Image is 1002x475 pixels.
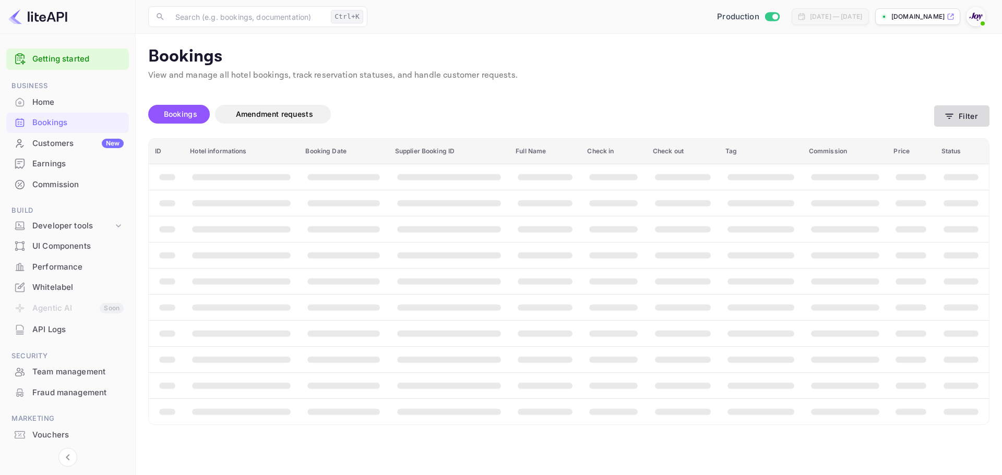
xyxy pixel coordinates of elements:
div: Team management [6,362,129,382]
a: Home [6,92,129,112]
p: Bookings [148,46,989,67]
th: Check in [581,139,646,164]
span: Marketing [6,413,129,424]
div: API Logs [32,324,124,336]
div: Performance [32,261,124,273]
div: account-settings tabs [148,105,934,124]
div: Commission [6,175,129,195]
table: booking table [149,139,989,424]
div: Earnings [6,154,129,174]
button: Collapse navigation [58,448,77,467]
th: Commission [803,139,888,164]
th: ID [149,139,184,164]
th: Tag [719,139,803,164]
div: Earnings [32,158,124,170]
div: Whitelabel [32,282,124,294]
div: New [102,139,124,148]
div: Developer tools [6,217,129,235]
div: Fraud management [32,387,124,399]
div: Bookings [32,117,124,129]
span: Production [717,11,759,23]
div: Home [32,96,124,108]
div: Home [6,92,129,113]
th: Booking Date [299,139,388,164]
div: Bookings [6,113,129,133]
div: Fraud management [6,383,129,403]
a: Fraud management [6,383,129,402]
a: Performance [6,257,129,276]
div: Getting started [6,48,129,70]
th: Check out [647,139,719,164]
span: Business [6,80,129,92]
a: CustomersNew [6,133,129,153]
div: [DATE] — [DATE] [810,12,862,21]
div: Switch to Sandbox mode [713,11,783,23]
span: Security [6,350,129,362]
th: Full Name [509,139,581,164]
a: Commission [6,175,129,194]
div: Customers [32,138,124,150]
a: Getting started [32,53,124,65]
a: API Logs [6,320,129,339]
p: View and manage all hotel bookings, track reservation statuses, and handle customer requests. [148,69,989,82]
div: CustomersNew [6,133,129,154]
div: Vouchers [32,429,124,441]
th: Hotel informations [184,139,299,164]
a: Whitelabel [6,277,129,297]
div: Developer tools [32,220,113,232]
div: Performance [6,257,129,277]
th: Status [935,139,989,164]
div: UI Components [6,236,129,257]
a: Team management [6,362,129,381]
th: Supplier Booking ID [389,139,509,164]
div: Commission [32,179,124,191]
div: Team management [32,366,124,378]
div: Vouchers [6,425,129,445]
span: Build [6,205,129,216]
a: Bookings [6,113,129,132]
div: Whitelabel [6,277,129,298]
img: LiteAPI logo [8,8,67,25]
img: With Joy [968,8,984,25]
input: Search (e.g. bookings, documentation) [169,6,327,27]
a: Earnings [6,154,129,173]
div: API Logs [6,320,129,340]
div: Ctrl+K [331,10,363,23]
span: Bookings [164,109,197,118]
a: UI Components [6,236,129,255]
div: UI Components [32,240,124,252]
th: Price [887,139,935,164]
p: [DOMAIN_NAME] [891,12,945,21]
a: Vouchers [6,425,129,444]
span: Amendment requests [236,109,313,118]
button: Filter [934,105,989,127]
